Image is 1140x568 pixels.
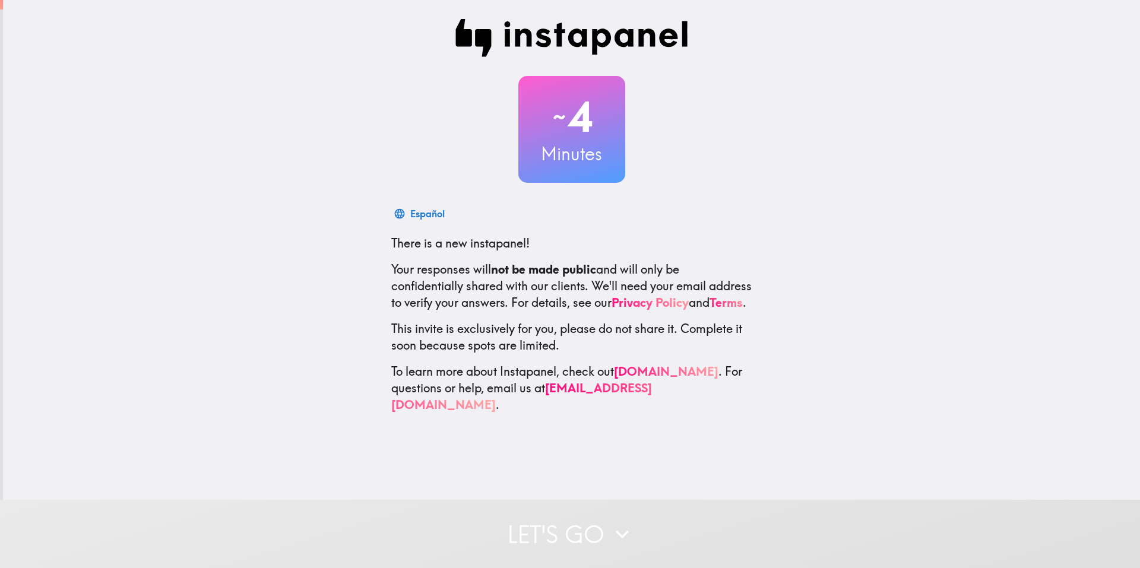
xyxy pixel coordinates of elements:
div: Español [410,205,445,222]
p: To learn more about Instapanel, check out . For questions or help, email us at . [391,363,752,413]
p: This invite is exclusively for you, please do not share it. Complete it soon because spots are li... [391,321,752,354]
h2: 4 [518,93,625,141]
b: not be made public [491,262,596,277]
a: Terms [710,295,743,310]
a: [EMAIL_ADDRESS][DOMAIN_NAME] [391,380,652,412]
button: Español [391,202,449,226]
p: Your responses will and will only be confidentially shared with our clients. We'll need your emai... [391,261,752,311]
img: Instapanel [455,19,688,57]
h3: Minutes [518,141,625,166]
span: There is a new instapanel! [391,236,530,250]
span: ~ [551,99,568,135]
a: Privacy Policy [612,295,689,310]
a: [DOMAIN_NAME] [614,364,718,379]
